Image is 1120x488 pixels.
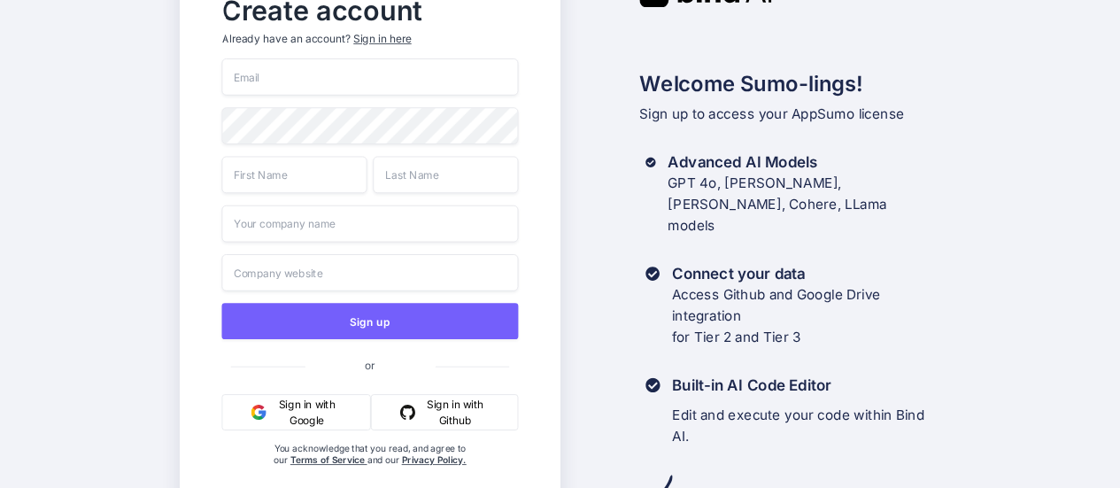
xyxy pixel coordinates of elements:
button: Sign up [221,303,518,339]
input: Your company name [221,205,518,242]
p: Sign up to access your AppSumo license [639,104,941,125]
a: Privacy Policy. [401,454,466,466]
p: Already have an account? [221,31,518,46]
span: or [305,346,435,383]
input: Last Name [373,156,518,193]
p: Edit and execute your code within Bind AI. [672,405,941,447]
img: google [251,405,266,420]
p: Access Github and Google Drive integration for Tier 2 and Tier 3 [671,284,940,347]
img: github [400,405,415,420]
p: GPT 4o, [PERSON_NAME], [PERSON_NAME], Cohere, LLama models [668,173,941,236]
button: Sign in with Github [371,394,518,430]
input: Company website [221,254,518,291]
input: Email [221,58,518,96]
h3: Built-in AI Code Editor [672,375,941,396]
h3: Connect your data [671,263,940,284]
div: Sign in here [353,31,411,46]
h3: Advanced AI Models [668,151,941,173]
a: Terms of Service [290,454,367,466]
h2: Welcome Sumo-lings! [639,67,941,99]
button: Sign in with Google [221,394,371,430]
input: First Name [221,156,367,193]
